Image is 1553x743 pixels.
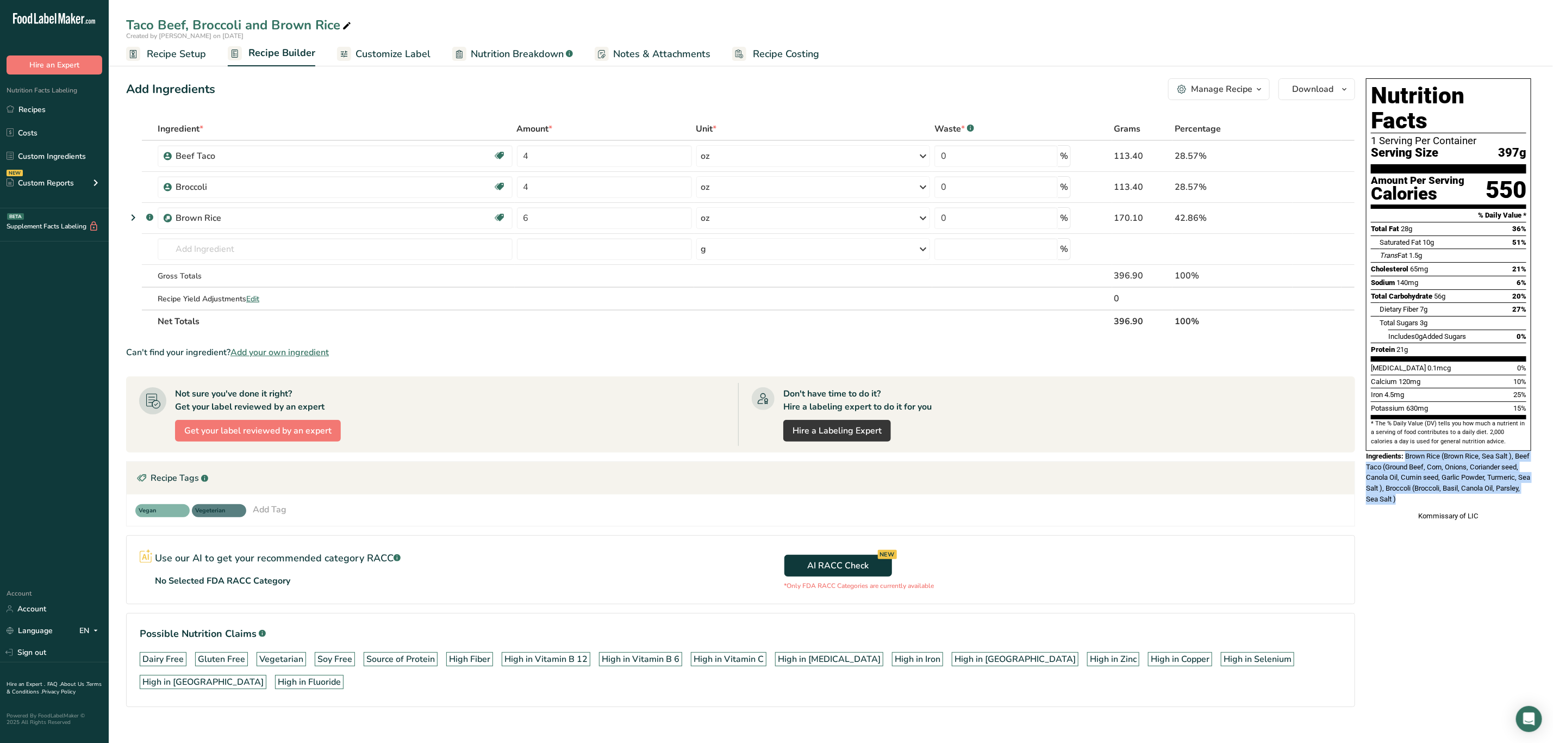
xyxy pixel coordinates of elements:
p: Use our AI to get your recommended category RACC [155,551,401,566]
span: Grams [1114,122,1141,135]
span: Protein [1371,345,1395,354]
span: 1.5g [1409,251,1422,259]
span: Potassium [1371,404,1405,412]
a: Recipe Costing [732,42,819,66]
div: Kommissary of LIC [1366,511,1531,522]
div: 28.57% [1175,181,1290,194]
span: 6% [1517,278,1526,287]
a: Hire a Labeling Expert [783,420,891,442]
span: 56g [1434,292,1445,300]
div: NEW [878,550,897,559]
div: Soy Free [317,653,352,666]
h1: Nutrition Facts [1371,83,1526,133]
a: Language [7,621,53,640]
div: EN [79,624,102,637]
div: 170.10 [1114,212,1170,225]
button: Download [1278,78,1355,100]
span: 0% [1517,364,1526,372]
i: Trans [1380,251,1398,259]
span: Recipe Setup [147,47,206,61]
span: 0g [1415,332,1423,340]
a: FAQ . [47,680,60,688]
a: Recipe Setup [126,42,206,66]
span: 120mg [1399,377,1420,386]
span: Iron [1371,391,1383,399]
span: Saturated Fat [1380,238,1421,246]
button: AI RACC Check NEW [784,555,892,577]
div: Gross Totals [158,270,513,282]
div: Recipe Yield Adjustments [158,293,513,305]
span: Download [1292,83,1333,96]
a: Recipe Builder [228,41,315,67]
span: Recipe Costing [753,47,819,61]
div: Source of Protein [366,653,435,666]
span: Percentage [1175,122,1221,135]
span: Total Sugars [1380,319,1418,327]
div: 396.90 [1114,269,1170,282]
span: Ingredient [158,122,203,135]
span: Customize Label [355,47,431,61]
div: oz [701,181,710,194]
span: 10% [1513,377,1526,386]
div: High in Selenium [1224,653,1292,666]
div: Amount Per Serving [1371,176,1464,186]
span: 20% [1512,292,1526,300]
span: 0% [1517,332,1526,340]
div: Recipe Tags [127,462,1355,494]
a: Customize Label [337,42,431,66]
div: Broccoli [176,181,311,194]
span: Edit [246,294,259,304]
div: High in Zinc [1090,653,1137,666]
span: 28g [1401,225,1412,233]
div: Not sure you've done it right? Get your label reviewed by an expert [175,387,325,413]
span: Calcium [1371,377,1397,386]
span: Nutrition Breakdown [471,47,564,61]
div: Open Intercom Messenger [1516,706,1542,732]
div: High in [MEDICAL_DATA] [778,653,881,666]
div: 550 [1486,176,1526,205]
span: Notes & Attachments [613,47,710,61]
span: Created by [PERSON_NAME] on [DATE] [126,32,244,40]
div: NEW [7,170,23,176]
span: Vegeterian [195,506,233,516]
h1: Possible Nutrition Claims [140,627,1342,641]
span: 0.1mcg [1427,364,1451,372]
span: [MEDICAL_DATA] [1371,364,1426,372]
div: oz [701,150,710,163]
div: High in Fluoride [278,676,341,689]
span: Includes Added Sugars [1388,332,1466,340]
span: 7g [1420,305,1427,313]
a: Terms & Conditions . [7,680,102,696]
span: 630mg [1406,404,1428,412]
span: 21g [1396,345,1408,354]
div: Brown Rice [176,212,311,225]
span: Cholesterol [1371,265,1408,273]
div: Calories [1371,186,1464,202]
div: Can't find your ingredient? [126,346,1355,359]
div: High in Vitamin C [694,653,764,666]
div: Add Tag [253,503,286,516]
span: AI RACC Check [807,559,869,572]
th: 100% [1172,309,1293,332]
span: 3g [1420,319,1427,327]
th: Net Totals [155,309,1112,332]
span: Total Carbohydrate [1371,292,1432,300]
img: Sub Recipe [164,214,172,222]
span: 4.5mg [1384,391,1404,399]
span: Get your label reviewed by an expert [184,424,332,437]
div: g [701,243,707,256]
input: Add Ingredient [158,238,513,260]
div: 28.57% [1175,150,1290,163]
div: Don't have time to do it? Hire a labeling expert to do it for you [783,387,932,413]
span: Ingredients: [1366,452,1404,460]
a: Nutrition Breakdown [452,42,573,66]
button: Manage Recipe [1168,78,1270,100]
div: 100% [1175,269,1290,282]
button: Hire an Expert [7,55,102,75]
div: Taco Beef, Broccoli and Brown Rice [126,15,353,35]
div: High in Copper [1151,653,1209,666]
span: 27% [1512,305,1526,313]
p: *Only FDA RACC Categories are currently available [784,581,934,591]
span: 25% [1513,391,1526,399]
span: Vegan [139,506,177,516]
